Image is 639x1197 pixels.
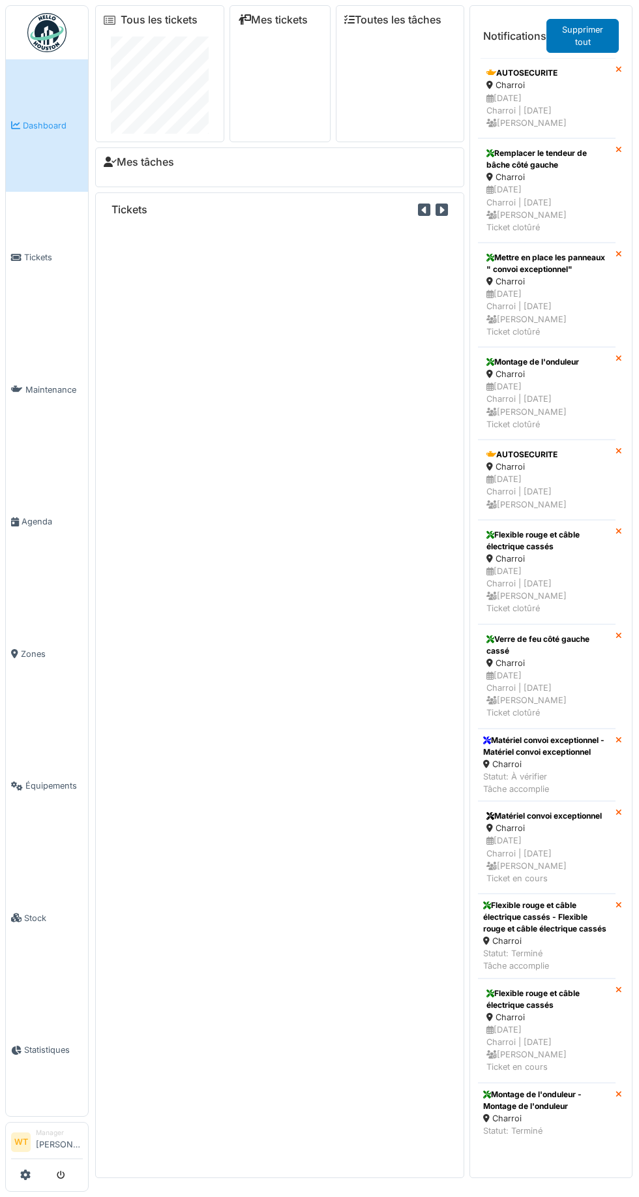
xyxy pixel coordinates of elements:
div: Montage de l'onduleur [486,356,607,368]
a: AUTOSECURITE Charroi [DATE]Charroi | [DATE] [PERSON_NAME] [478,440,616,520]
a: Stock [6,852,88,984]
div: Charroi [486,171,607,183]
div: [DATE] Charroi | [DATE] [PERSON_NAME] Ticket clotûré [486,288,607,338]
a: Zones [6,588,88,720]
a: AUTOSECURITE Charroi [DATE]Charroi | [DATE] [PERSON_NAME] [478,58,616,138]
div: Charroi [486,822,607,834]
div: Mettre en place les panneaux " convoi exceptionnel" [486,252,607,275]
div: Verre de feu côté gauche cassé [486,633,607,657]
div: Statut: À vérifier Tâche accomplie [483,770,610,795]
div: [DATE] Charroi | [DATE] [PERSON_NAME] Ticket clotûré [486,669,607,720]
span: Zones [21,648,83,660]
a: Verre de feu côté gauche cassé Charroi [DATE]Charroi | [DATE] [PERSON_NAME]Ticket clotûré [478,624,616,729]
div: AUTOSECURITE [486,449,607,461]
li: [PERSON_NAME] [36,1128,83,1156]
div: Statut: Terminé Tâche accomplie [483,947,610,972]
h6: Tickets [111,204,147,216]
a: Mes tickets [238,14,308,26]
div: Flexible rouge et câble électrique cassés [486,988,607,1011]
a: Montage de l'onduleur - Montage de l'onduleur Charroi Statut: TerminéTâche accomplie [478,1083,616,1156]
a: WT Manager[PERSON_NAME] [11,1128,83,1159]
a: Matériel convoi exceptionnel Charroi [DATE]Charroi | [DATE] [PERSON_NAME]Ticket en cours [478,801,616,894]
span: Équipements [25,780,83,792]
a: Flexible rouge et câble électrique cassés Charroi [DATE]Charroi | [DATE] [PERSON_NAME]Ticket en c... [478,978,616,1083]
span: Tickets [24,251,83,264]
a: Mes tâches [104,156,174,168]
div: Charroi [486,79,607,91]
div: [DATE] Charroi | [DATE] [PERSON_NAME] [486,92,607,130]
a: Mettre en place les panneaux " convoi exceptionnel" Charroi [DATE]Charroi | [DATE] [PERSON_NAME]T... [478,243,616,347]
a: Remplacer le tendeur de bâche côté gauche Charroi [DATE]Charroi | [DATE] [PERSON_NAME]Ticket clotûré [478,138,616,243]
div: AUTOSECURITE [486,67,607,79]
div: [DATE] Charroi | [DATE] [PERSON_NAME] [486,473,607,511]
a: Matériel convoi exceptionnel - Matériel convoi exceptionnel Charroi Statut: À vérifierTâche accom... [478,729,616,802]
div: Flexible rouge et câble électrique cassés [486,529,607,553]
a: Dashboard [6,59,88,192]
h6: Notifications [483,30,546,42]
a: Statistiques [6,984,88,1117]
a: Montage de l'onduleur Charroi [DATE]Charroi | [DATE] [PERSON_NAME]Ticket clotûré [478,347,616,440]
a: Agenda [6,456,88,588]
li: WT [11,1132,31,1152]
span: Dashboard [23,119,83,132]
div: [DATE] Charroi | [DATE] [PERSON_NAME] Ticket clotûré [486,565,607,615]
a: Tous les tickets [121,14,198,26]
div: [DATE] Charroi | [DATE] [PERSON_NAME] Ticket clotûré [486,380,607,431]
div: Flexible rouge et câble électrique cassés - Flexible rouge et câble électrique cassés [483,900,610,935]
div: Charroi [483,935,610,947]
div: Charroi [486,368,607,380]
div: Charroi [486,1011,607,1023]
span: Maintenance [25,384,83,396]
a: Flexible rouge et câble électrique cassés Charroi [DATE]Charroi | [DATE] [PERSON_NAME]Ticket clotûré [478,520,616,624]
div: Charroi [483,758,610,770]
div: [DATE] Charroi | [DATE] [PERSON_NAME] Ticket en cours [486,834,607,885]
a: Toutes les tâches [344,14,441,26]
div: Montage de l'onduleur - Montage de l'onduleur [483,1089,610,1112]
div: [DATE] Charroi | [DATE] [PERSON_NAME] Ticket clotûré [486,183,607,234]
div: Remplacer le tendeur de bâche côté gauche [486,147,607,171]
a: Supprimer tout [546,19,619,53]
a: Équipements [6,720,88,853]
div: Matériel convoi exceptionnel - Matériel convoi exceptionnel [483,735,610,758]
div: Matériel convoi exceptionnel [486,810,607,822]
div: Statut: Terminé Tâche accomplie [483,1125,610,1149]
a: Maintenance [6,324,88,456]
div: Charroi [486,461,607,473]
div: Manager [36,1128,83,1138]
span: Agenda [22,515,83,528]
div: Charroi [486,553,607,565]
div: Charroi [486,275,607,288]
div: Charroi [483,1112,610,1125]
div: Charroi [486,657,607,669]
span: Stock [24,912,83,924]
a: Flexible rouge et câble électrique cassés - Flexible rouge et câble électrique cassés Charroi Sta... [478,894,616,978]
div: [DATE] Charroi | [DATE] [PERSON_NAME] Ticket en cours [486,1023,607,1074]
a: Tickets [6,192,88,324]
span: Statistiques [24,1044,83,1056]
img: Badge_color-CXgf-gQk.svg [27,13,67,52]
